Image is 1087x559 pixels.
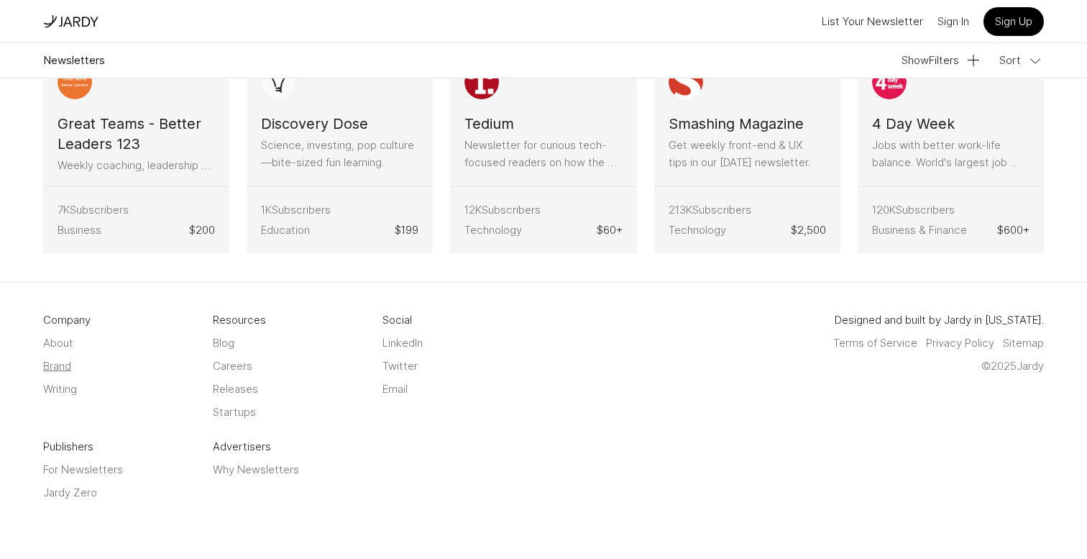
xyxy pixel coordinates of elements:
span: Business [58,222,101,239]
button: Smashing Magazine logo Smashing Magazine Get weekly front-end & UX tips in our [DATE] newsletter.... [654,50,840,253]
button: Discovery Dose logo Discovery Dose Science, investing, pop culture—bite-sized fun learning. 1KSub... [247,50,433,253]
span: $ 2,500 [791,222,826,239]
span: Publishers [43,438,196,455]
a: Writing [43,381,77,398]
a: About [43,335,73,352]
a: For Newsletters [43,461,196,478]
span: Resources [213,312,266,329]
p: Get weekly front-end & UX tips in our [DATE] newsletter. [669,137,826,171]
h3: Tedium [464,114,514,134]
a: Privacy Policy [926,335,994,352]
button: Tedium logo Tedium Newsletter for curious tech-focused readers on how the world works. 12KSubscri... [450,50,636,253]
a: Sign Up [983,7,1044,36]
p: Science, investing, pop culture—bite-sized fun learning. [261,137,418,171]
img: Tedium logo [464,65,499,99]
img: Great Teams - Better Leaders 123 logo [58,65,92,99]
button: ShowFilters [902,52,982,69]
h3: Great Teams - Better Leaders 123 [58,114,215,154]
img: 4 Day Week logo [872,65,907,99]
h3: Discovery Dose [261,114,368,134]
a: Sitemap [1003,335,1044,352]
span: Social [382,312,412,329]
span: Designed and built by Jardy in [US_STATE]. [835,312,1044,329]
span: © 2025 Jardy [981,358,1044,375]
span: $ 600 + [997,222,1029,239]
button: List Your Newsletter [822,10,923,33]
span: $ 200 [189,222,215,239]
span: Education [261,222,310,239]
p: Newsletter for curious tech-focused readers on how the world works. [464,137,622,171]
span: Business & Finance [872,222,967,239]
a: Releases [213,381,258,398]
span: Advertisers [213,438,365,455]
h3: 4 Day Week [872,114,955,134]
span: Technology [464,222,522,239]
p: Jobs with better work-life balance. World's largest job board. [872,137,1029,171]
img: Discovery Dose logo [261,65,295,99]
a: LinkedIn [382,335,423,352]
img: tatem logo [58,14,98,29]
button: Sort [999,52,1044,69]
p: Newsletters [43,52,105,69]
span: 7K Subscribers [58,201,129,219]
span: 120K Subscribers [872,201,955,219]
a: Blog [213,335,234,352]
a: Careers [213,358,252,375]
img: Smashing Magazine logo [669,65,703,99]
a: Why Newsletters [213,461,365,478]
span: 213K Subscribers [669,201,751,219]
h3: Smashing Magazine [669,114,804,134]
a: Twitter [382,358,418,375]
button: 4 Day Week logo 4 Day Week Jobs with better work-life balance. World's largest job board. 120KSub... [858,50,1044,253]
a: Brand [43,358,71,375]
button: Great Teams - Better Leaders 123 logo Great Teams - Better Leaders 123 Weekly coaching, leadershi... [43,50,229,253]
a: Email [382,381,408,398]
a: Jardy Zero [43,484,196,501]
p: Weekly coaching, leadership newsletter w/ ideas, quotes, tweets. [58,157,215,174]
span: 12K Subscribers [464,201,541,219]
span: 1K Subscribers [261,201,331,219]
span: Technology [669,222,726,239]
span: $ 199 [395,222,418,239]
span: $ 60 + [597,222,623,239]
span: Company [43,312,91,329]
a: Terms of Service [833,335,917,352]
a: Sign In [937,10,969,33]
a: Startups [213,404,256,421]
